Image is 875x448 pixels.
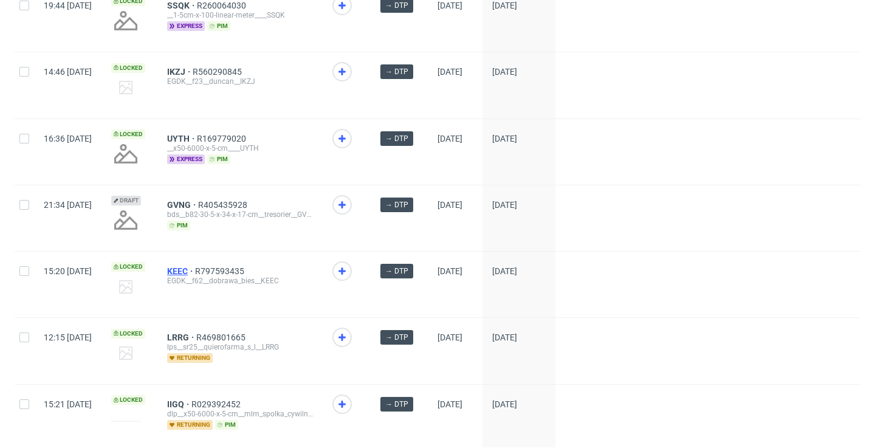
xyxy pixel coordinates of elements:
[492,67,517,77] span: [DATE]
[437,333,462,342] span: [DATE]
[44,333,92,342] span: 12:15 [DATE]
[111,205,140,235] img: no_design.png
[167,353,213,363] span: returning
[44,67,92,77] span: 14:46 [DATE]
[385,66,408,77] span: → DTP
[167,134,197,143] a: UYTH
[111,139,140,168] img: no_design.png
[111,63,145,73] span: Locked
[198,200,250,210] a: R405435928
[167,200,198,210] a: GVNG
[437,67,462,77] span: [DATE]
[167,333,196,342] a: LRRG
[437,399,462,409] span: [DATE]
[167,67,193,77] a: IKZJ
[111,417,140,421] img: version_two_editor_design
[167,420,213,430] span: returning
[197,134,249,143] a: R169779020
[111,6,140,35] img: no_design.png
[167,399,191,409] a: IIGQ
[492,399,517,409] span: [DATE]
[207,154,230,164] span: pim
[167,221,190,230] span: pim
[215,420,238,430] span: pim
[44,1,92,10] span: 19:44 [DATE]
[492,134,517,143] span: [DATE]
[111,395,145,405] span: Locked
[111,329,145,339] span: Locked
[167,1,197,10] a: SSQK
[167,21,205,31] span: express
[167,77,313,86] div: EGDK__f23__duncan__IKZJ
[385,332,408,343] span: → DTP
[197,1,249,10] a: R260064030
[44,399,92,409] span: 15:21 [DATE]
[437,266,462,276] span: [DATE]
[196,333,248,342] a: R469801665
[492,266,517,276] span: [DATE]
[44,266,92,276] span: 15:20 [DATE]
[167,210,313,219] div: bds__b82-30-5-x-34-x-17-cm__tresorier__GVNG
[167,276,313,286] div: EGDK__f62__dobrawa_bies__KEEC
[385,199,408,210] span: → DTP
[111,262,145,272] span: Locked
[111,129,145,139] span: Locked
[44,134,92,143] span: 16:36 [DATE]
[167,342,313,352] div: lps__sr25__quierofarma_s_l__LRRG
[437,134,462,143] span: [DATE]
[193,67,244,77] a: R560290845
[111,196,141,205] span: Draft
[437,200,462,210] span: [DATE]
[385,399,408,410] span: → DTP
[44,200,92,210] span: 21:34 [DATE]
[385,266,408,277] span: → DTP
[492,333,517,342] span: [DATE]
[191,399,243,409] a: R029392452
[167,10,313,20] div: __1-5cm-x-100-linear-meter____SSQK
[207,21,230,31] span: pim
[492,1,517,10] span: [DATE]
[385,133,408,144] span: → DTP
[167,266,195,276] a: KEEC
[167,154,205,164] span: express
[492,200,517,210] span: [DATE]
[437,1,462,10] span: [DATE]
[167,143,313,153] div: __x50-6000-x-5-cm____UYTH
[195,266,247,276] a: R797593435
[167,409,313,419] div: dlp__x50-6000-x-5-cm__mlm_spolka_cywilna__IIGQ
